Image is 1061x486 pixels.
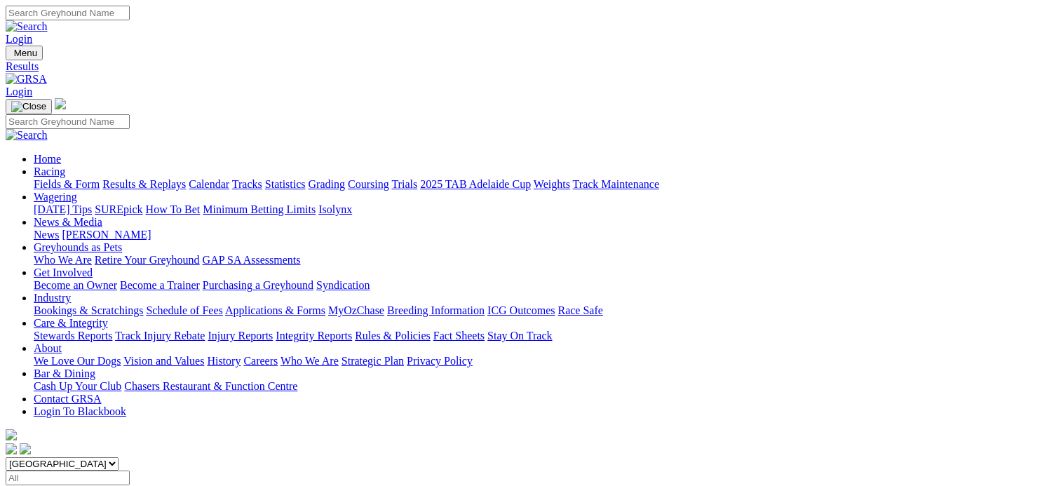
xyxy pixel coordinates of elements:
a: Chasers Restaurant & Function Centre [124,380,297,392]
a: Track Maintenance [573,178,659,190]
div: Racing [34,178,1055,191]
a: Login [6,33,32,45]
div: Greyhounds as Pets [34,254,1055,266]
input: Search [6,6,130,20]
a: Care & Integrity [34,317,108,329]
button: Toggle navigation [6,99,52,114]
div: Care & Integrity [34,330,1055,342]
a: Schedule of Fees [146,304,222,316]
a: Integrity Reports [276,330,352,342]
div: News & Media [34,229,1055,241]
a: Results [6,60,1055,73]
a: Rules & Policies [355,330,431,342]
a: Statistics [265,178,306,190]
div: Industry [34,304,1055,317]
img: GRSA [6,73,47,86]
input: Select date [6,471,130,485]
img: logo-grsa-white.png [6,429,17,440]
a: [DATE] Tips [34,203,92,215]
a: We Love Our Dogs [34,355,121,367]
a: Contact GRSA [34,393,101,405]
a: 2025 TAB Adelaide Cup [420,178,531,190]
a: Racing [34,166,65,177]
div: About [34,355,1055,367]
a: Minimum Betting Limits [203,203,316,215]
a: Applications & Forms [225,304,325,316]
a: Industry [34,292,71,304]
a: Bookings & Scratchings [34,304,143,316]
a: Become an Owner [34,279,117,291]
button: Toggle navigation [6,46,43,60]
a: ICG Outcomes [487,304,555,316]
a: Careers [243,355,278,367]
a: Fields & Form [34,178,100,190]
a: GAP SA Assessments [203,254,301,266]
a: How To Bet [146,203,201,215]
a: Fact Sheets [433,330,485,342]
a: Syndication [316,279,370,291]
a: Isolynx [318,203,352,215]
input: Search [6,114,130,129]
a: News [34,229,59,241]
a: Login [6,86,32,97]
a: Who We Are [281,355,339,367]
img: Search [6,20,48,33]
img: facebook.svg [6,443,17,454]
img: Search [6,129,48,142]
a: Wagering [34,191,77,203]
a: Get Involved [34,266,93,278]
div: Wagering [34,203,1055,216]
a: [PERSON_NAME] [62,229,151,241]
img: Close [11,101,46,112]
a: Coursing [348,178,389,190]
a: Injury Reports [208,330,273,342]
a: Trials [391,178,417,190]
div: Bar & Dining [34,380,1055,393]
a: SUREpick [95,203,142,215]
a: Strategic Plan [342,355,404,367]
a: History [207,355,241,367]
a: Stay On Track [487,330,552,342]
a: Privacy Policy [407,355,473,367]
a: Login To Blackbook [34,405,126,417]
a: Who We Are [34,254,92,266]
a: Weights [534,178,570,190]
a: Retire Your Greyhound [95,254,200,266]
a: MyOzChase [328,304,384,316]
div: Get Involved [34,279,1055,292]
a: Tracks [232,178,262,190]
a: Become a Trainer [120,279,200,291]
a: Bar & Dining [34,367,95,379]
span: Menu [14,48,37,58]
a: Home [34,153,61,165]
a: Track Injury Rebate [115,330,205,342]
a: News & Media [34,216,102,228]
a: Calendar [189,178,229,190]
img: twitter.svg [20,443,31,454]
a: Grading [309,178,345,190]
img: logo-grsa-white.png [55,98,66,109]
a: Results & Replays [102,178,186,190]
a: Breeding Information [387,304,485,316]
a: Purchasing a Greyhound [203,279,313,291]
a: Stewards Reports [34,330,112,342]
a: Greyhounds as Pets [34,241,122,253]
a: About [34,342,62,354]
a: Race Safe [557,304,602,316]
a: Vision and Values [123,355,204,367]
a: Cash Up Your Club [34,380,121,392]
